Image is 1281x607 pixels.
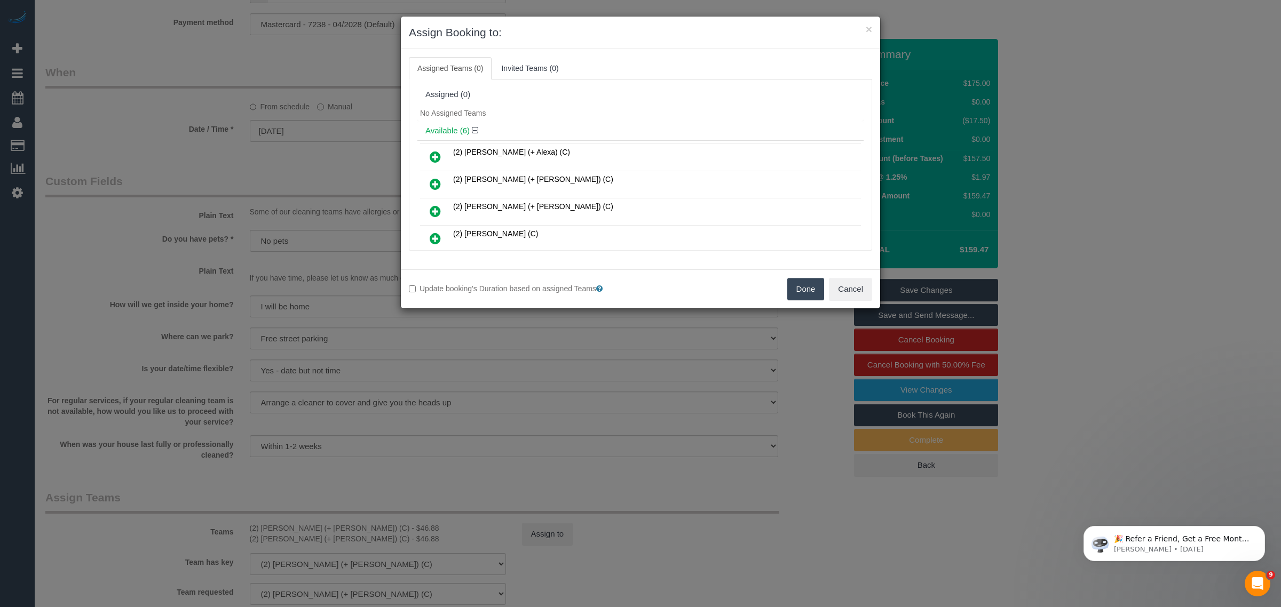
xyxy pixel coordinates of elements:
label: Update booking's Duration based on assigned Teams [409,283,632,294]
button: Cancel [829,278,872,300]
button: Done [787,278,825,300]
input: Update booking's Duration based on assigned Teams [409,285,416,292]
h4: Available (6) [425,126,856,135]
span: No Assigned Teams [420,109,486,117]
a: Invited Teams (0) [493,57,567,79]
span: 9 [1267,571,1275,579]
button: × [866,23,872,35]
div: Assigned (0) [425,90,856,99]
iframe: Intercom live chat [1245,571,1270,596]
iframe: Intercom notifications message [1067,504,1281,578]
a: Assigned Teams (0) [409,57,492,79]
h3: Assign Booking to: [409,25,872,41]
span: (2) [PERSON_NAME] (+ [PERSON_NAME]) (C) [453,202,613,211]
span: (2) [PERSON_NAME] (+ Alexa) (C) [453,148,570,156]
span: (2) [PERSON_NAME] (C) [453,229,538,238]
span: (2) [PERSON_NAME] (+ [PERSON_NAME]) (C) [453,175,613,183]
